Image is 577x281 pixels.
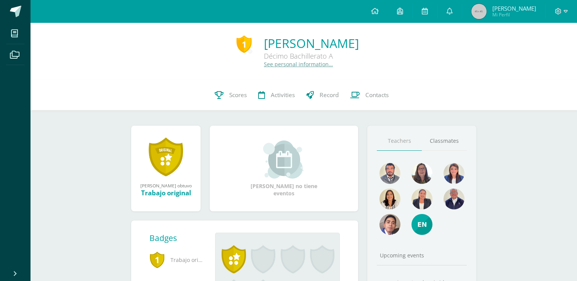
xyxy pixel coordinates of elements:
span: 1 [149,251,165,268]
img: a4871f238fc6f9e1d7ed418e21754428.png [411,163,432,184]
span: [PERSON_NAME] [492,5,536,12]
span: Record [320,91,339,99]
div: [PERSON_NAME] obtuvo [139,182,193,188]
a: Scores [209,80,252,110]
a: Activities [252,80,301,110]
div: Décimo Bachillerato A [264,51,359,61]
div: Upcoming events [377,252,467,259]
img: aefa6dbabf641819c41d1760b7b82962.png [444,163,464,184]
div: Badges [149,233,209,243]
span: Contacts [365,91,389,99]
a: Record [301,80,344,110]
img: bd51737d0f7db0a37ff170fbd9075162.png [379,163,400,184]
img: 669d48334454096e69cb10173402f625.png [379,214,400,235]
span: Scores [229,91,247,99]
span: Mi Perfil [492,11,536,18]
div: Trabajo original [139,188,193,197]
img: 45x45 [471,4,487,19]
img: e4e25d66bd50ed3745d37a230cf1e994.png [411,214,432,235]
a: [PERSON_NAME] [264,35,359,51]
a: Contacts [344,80,394,110]
div: [PERSON_NAME] no tiene eventos [246,140,322,197]
span: Trabajo original [149,249,203,270]
a: Teachers [377,131,422,151]
a: Classmates [422,131,467,151]
img: a5d4b362228ed099ba10c9d3d1eca075.png [411,188,432,209]
div: 1 [236,35,252,53]
img: 876c69fb502899f7a2bc55a9ba2fa0e7.png [379,188,400,209]
img: 63c37c47648096a584fdd476f5e72774.png [444,188,464,209]
img: event_small.png [263,140,305,179]
a: See personal information… [264,61,333,68]
span: Activities [271,91,295,99]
